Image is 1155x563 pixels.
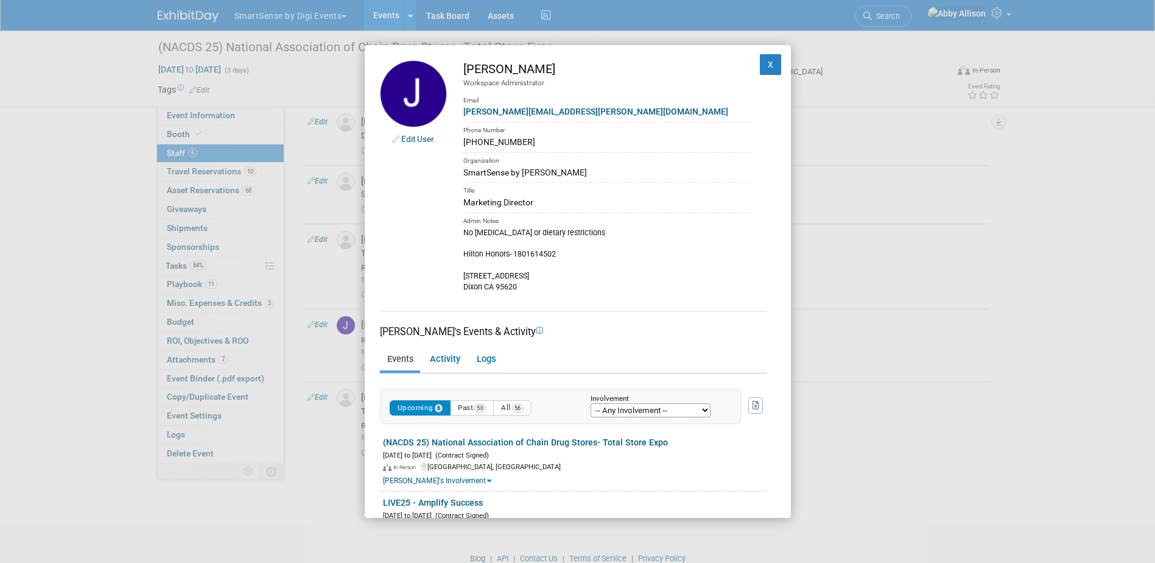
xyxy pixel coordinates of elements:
div: [DATE] to [DATE] [383,449,767,461]
button: All56 [493,400,532,416]
div: Title [463,182,751,196]
a: Events [380,349,420,370]
a: (NACDS 25) National Association of Chain Drug Stores- Total Store Expo [383,437,668,447]
span: In-Person [393,464,420,470]
a: Edit User [401,134,434,144]
img: Jeff Eltringham [380,60,447,127]
span: 6 [435,404,443,413]
a: Activity [423,349,467,370]
div: Admin Notes [463,213,751,227]
div: Organization [463,152,751,166]
div: Involvement [591,395,722,403]
a: Logs [469,349,502,370]
a: LIVE25 - Amplify Success [383,498,483,508]
span: (Contract Signed) [432,512,489,520]
div: [PERSON_NAME]'s Events & Activity [380,325,767,339]
span: 50 [474,404,486,413]
div: SmartSense by [PERSON_NAME] [463,166,751,179]
div: [GEOGRAPHIC_DATA], [GEOGRAPHIC_DATA] [383,461,767,472]
div: [DATE] to [DATE] [383,509,767,521]
a: [PERSON_NAME][EMAIL_ADDRESS][PERSON_NAME][DOMAIN_NAME] [463,107,728,116]
button: Upcoming6 [390,400,451,416]
button: Past50 [450,400,494,416]
div: Marketing Director [463,196,751,209]
div: Phone Number [463,122,751,136]
span: (Contract Signed) [432,451,489,459]
div: [PHONE_NUMBER] [463,136,751,149]
a: [PERSON_NAME]'s Involvement [383,476,491,485]
span: 56 [512,404,524,413]
button: X [760,54,782,75]
div: Workspace Administrator [463,78,751,88]
div: Email [463,88,751,105]
img: In-Person Event [383,464,391,471]
div: [PERSON_NAME] [463,60,751,78]
div: No [MEDICAL_DATA] or dietary restrictions Hilton Honors- 1801614502 [STREET_ADDRESS] Dixon CA 95620 [463,227,751,292]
